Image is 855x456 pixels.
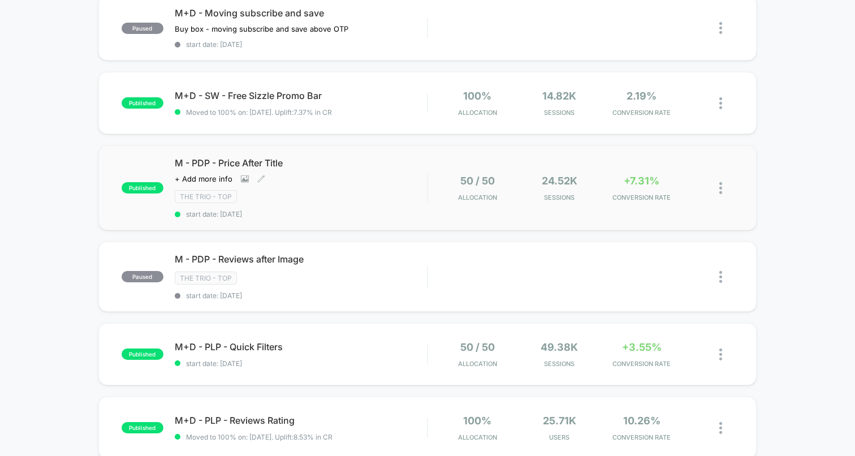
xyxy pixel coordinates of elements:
span: Users [521,433,598,441]
span: +3.55% [622,341,662,353]
span: 25.71k [543,415,576,427]
span: 2.19% [627,90,657,102]
span: 50 / 50 [460,175,495,187]
img: close [719,182,722,194]
span: start date: [DATE] [175,40,427,49]
span: CONVERSION RATE [603,109,680,117]
span: start date: [DATE] [175,291,427,300]
span: Allocation [458,360,497,368]
span: Buy box - moving subscribe and save above OTP [175,24,348,33]
span: published [122,97,163,109]
span: M - PDP - Price After Title [175,157,427,169]
span: Sessions [521,360,598,368]
span: paused [122,271,163,282]
span: published [122,182,163,193]
span: 49.38k [541,341,578,353]
span: Allocation [458,433,497,441]
span: Allocation [458,109,497,117]
span: Sessions [521,109,598,117]
span: M+D - SW - Free Sizzle Promo Bar [175,90,427,101]
span: start date: [DATE] [175,210,427,218]
span: paused [122,23,163,34]
span: Allocation [458,193,497,201]
img: close [719,349,722,360]
span: 50 / 50 [460,341,495,353]
span: 14.82k [542,90,576,102]
span: CONVERSION RATE [603,193,680,201]
span: CONVERSION RATE [603,360,680,368]
img: close [719,422,722,434]
span: M - PDP - Reviews after Image [175,253,427,265]
span: +7.31% [624,175,659,187]
span: The Trio - Top [175,190,237,203]
span: published [122,422,163,433]
span: CONVERSION RATE [603,433,680,441]
img: close [719,97,722,109]
span: Sessions [521,193,598,201]
span: 10.26% [623,415,660,427]
span: 100% [463,90,491,102]
span: 24.52k [542,175,577,187]
span: The Trio - Top [175,272,237,285]
img: close [719,271,722,283]
span: + Add more info [175,174,232,183]
span: M+D - Moving subscribe and save [175,7,427,19]
span: start date: [DATE] [175,359,427,368]
img: close [719,22,722,34]
span: 100% [463,415,491,427]
span: M+D - PLP - Quick Filters [175,341,427,352]
span: Moved to 100% on: [DATE] . Uplift: 7.37% in CR [186,108,332,117]
span: M+D - PLP - Reviews Rating [175,415,427,426]
span: Moved to 100% on: [DATE] . Uplift: 8.53% in CR [186,433,332,441]
span: published [122,349,163,360]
